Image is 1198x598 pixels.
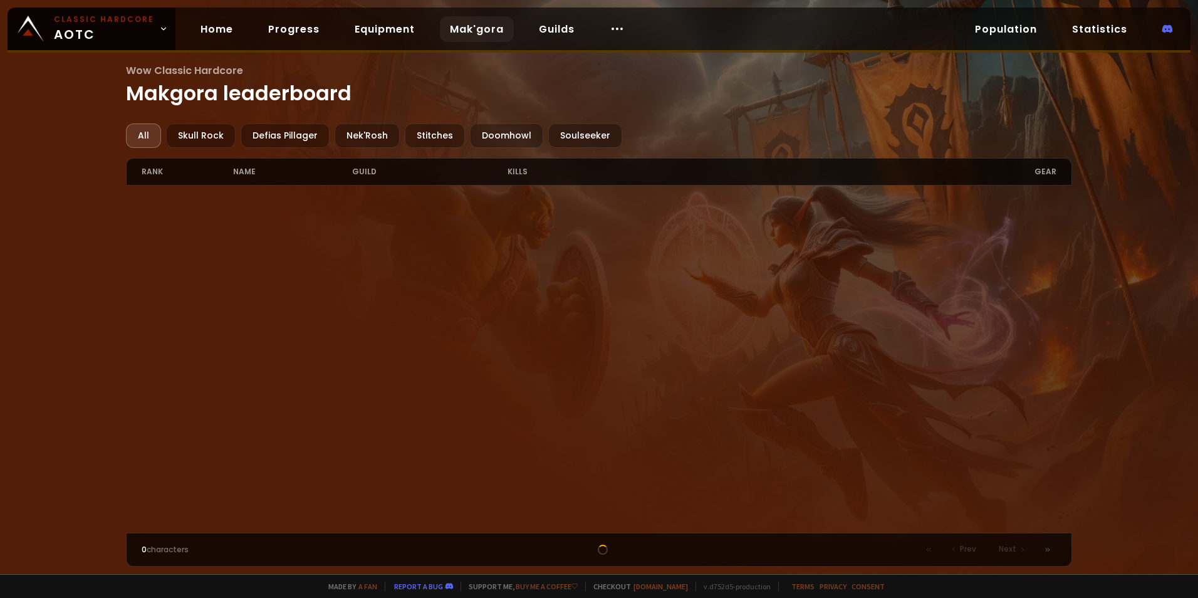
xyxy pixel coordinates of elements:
div: Soulseeker [548,123,622,148]
span: Next [999,543,1016,555]
span: AOTC [54,14,154,44]
span: Made by [321,582,377,591]
a: Home [190,16,243,42]
span: Checkout [585,582,688,591]
span: Wow Classic Hardcore [126,63,1072,78]
div: Defias Pillager [241,123,330,148]
div: Nek'Rosh [335,123,400,148]
div: guild [352,159,508,185]
div: name [233,159,352,185]
div: All [126,123,161,148]
small: Classic Hardcore [54,14,154,25]
a: a fan [358,582,377,591]
a: Report a bug [394,582,443,591]
a: Population [965,16,1047,42]
div: characters [142,544,370,555]
span: 0 [142,544,147,555]
a: Buy me a coffee [516,582,578,591]
a: [DOMAIN_NAME] [633,582,688,591]
a: Consent [852,582,885,591]
span: v. d752d5 - production [695,582,771,591]
a: Progress [258,16,330,42]
span: Support me, [461,582,578,591]
div: gear [599,159,1056,185]
a: Privacy [820,582,846,591]
div: rank [142,159,233,185]
h1: Makgora leaderboard [126,63,1072,108]
a: Equipment [345,16,425,42]
a: Mak'gora [440,16,514,42]
div: Skull Rock [166,123,236,148]
div: Doomhowl [470,123,543,148]
span: Prev [960,543,976,555]
div: Stitches [405,123,465,148]
a: Statistics [1062,16,1137,42]
a: Terms [791,582,815,591]
a: Guilds [529,16,585,42]
a: Classic HardcoreAOTC [8,8,175,50]
div: kills [508,159,599,185]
